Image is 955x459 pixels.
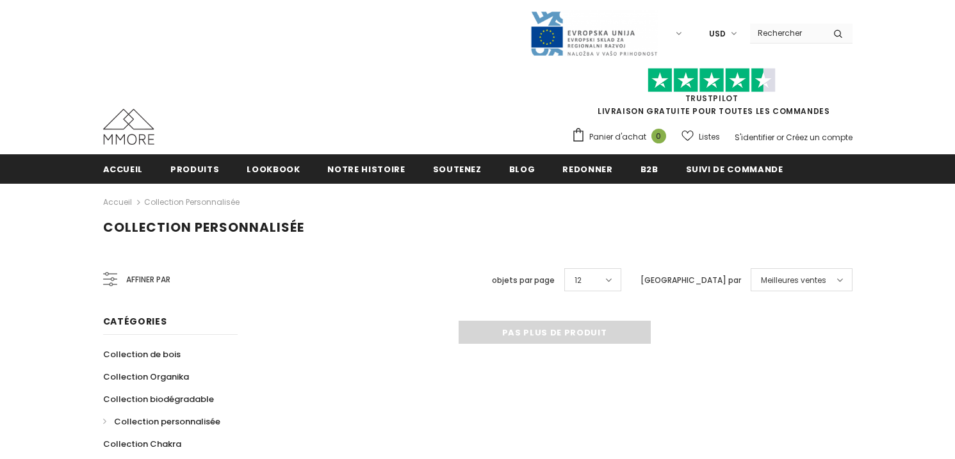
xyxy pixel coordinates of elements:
span: Meilleures ventes [761,274,826,287]
a: B2B [641,154,658,183]
a: Créez un compte [786,132,853,143]
span: Catégories [103,315,167,328]
a: soutenez [433,154,482,183]
span: Suivi de commande [686,163,783,175]
a: Collection biodégradable [103,388,214,410]
a: Collection personnalisée [144,197,240,207]
a: Accueil [103,195,132,210]
img: Javni Razpis [530,10,658,57]
a: TrustPilot [685,93,739,104]
a: Blog [509,154,535,183]
span: Redonner [562,163,612,175]
label: [GEOGRAPHIC_DATA] par [641,274,741,287]
a: Suivi de commande [686,154,783,183]
label: objets par page [492,274,555,287]
span: Produits [170,163,219,175]
a: Lookbook [247,154,300,183]
a: Listes [682,125,720,148]
a: Collection personnalisée [103,410,220,433]
a: Javni Razpis [530,28,658,38]
span: LIVRAISON GRATUITE POUR TOUTES LES COMMANDES [571,74,853,117]
span: Collection personnalisée [114,415,220,428]
span: 12 [575,274,582,287]
span: 0 [651,129,666,143]
span: Accueil [103,163,143,175]
span: Blog [509,163,535,175]
span: B2B [641,163,658,175]
span: Collection Organika [103,371,189,383]
a: Collection Organika [103,366,189,388]
a: Redonner [562,154,612,183]
span: Panier d'achat [589,131,646,143]
img: Cas MMORE [103,109,154,145]
span: Collection de bois [103,348,181,360]
span: USD [709,28,726,40]
a: Notre histoire [327,154,405,183]
a: Panier d'achat 0 [571,127,673,147]
span: soutenez [433,163,482,175]
a: Accueil [103,154,143,183]
span: Collection personnalisée [103,218,304,236]
span: or [776,132,784,143]
span: Listes [699,131,720,143]
span: Lookbook [247,163,300,175]
img: Faites confiance aux étoiles pilotes [648,68,776,93]
a: Collection de bois [103,343,181,366]
span: Collection Chakra [103,438,181,450]
span: Notre histoire [327,163,405,175]
a: Collection Chakra [103,433,181,455]
a: S'identifier [735,132,774,143]
input: Search Site [750,24,824,42]
span: Collection biodégradable [103,393,214,405]
span: Affiner par [126,273,170,287]
a: Produits [170,154,219,183]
